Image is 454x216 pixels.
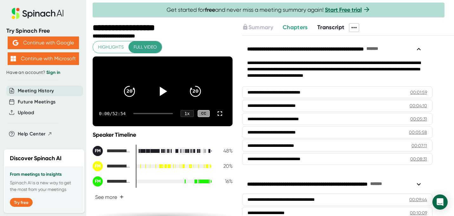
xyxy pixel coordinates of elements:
div: 0:00 / 52:54 [99,111,126,116]
button: Meeting History [18,87,54,95]
button: See more+ [93,192,126,203]
span: + [120,194,124,200]
button: Transcript [317,23,345,32]
div: 16 % [217,178,233,184]
div: 00:01:59 [410,89,427,95]
div: 1 x [181,110,194,117]
div: Open Intercom Messenger [432,194,448,210]
div: 48 % [217,148,233,154]
div: 00:04:10 [410,102,427,109]
button: Continue with Microsoft [8,52,79,65]
span: Summary [248,24,273,31]
button: Chapters [283,23,308,32]
span: Chapters [283,24,308,31]
div: FT Myers West Regional Manager [93,146,131,156]
div: 20 % [217,163,233,169]
button: Help Center [18,130,52,138]
span: Transcript [317,24,345,31]
b: free [205,6,215,13]
div: FM [93,176,103,187]
h3: From meetings to insights [10,172,78,177]
div: 00:09:44 [409,196,427,203]
div: Ft. Myers West General Manager [93,176,131,187]
span: Highlights [98,43,124,51]
button: Upload [18,109,34,116]
div: FM [93,161,103,171]
button: Summary [242,23,273,32]
div: Have an account? [6,70,80,75]
a: Start Free trial [325,6,362,13]
span: Get started for and never miss a meeting summary again! [167,6,371,14]
img: Aehbyd4JwY73AAAAAElFTkSuQmCC [13,40,18,46]
div: Speaker Timeline [93,131,233,138]
button: Full video [128,41,162,53]
div: FM [93,146,103,156]
div: 00:07:11 [411,142,427,149]
a: Sign in [46,70,60,75]
div: 00:05:31 [410,116,427,122]
button: Try free [10,198,33,207]
div: Ft. Myers West Sales Manager [93,161,131,171]
div: Upgrade to access [242,23,283,32]
div: 00:10:09 [410,210,427,216]
span: Help Center [18,130,46,138]
div: Try Spinach Free [6,27,80,35]
p: Spinach AI is a new way to get the most from your meetings [10,180,78,193]
button: Highlights [93,41,129,53]
div: 00:08:31 [410,156,427,162]
button: Continue with Google [8,36,79,49]
div: 00:05:58 [409,129,427,135]
h2: Discover Spinach AI [10,154,62,163]
button: Future Meetings [18,98,56,106]
div: CC [198,110,210,117]
span: Full video [134,43,157,51]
